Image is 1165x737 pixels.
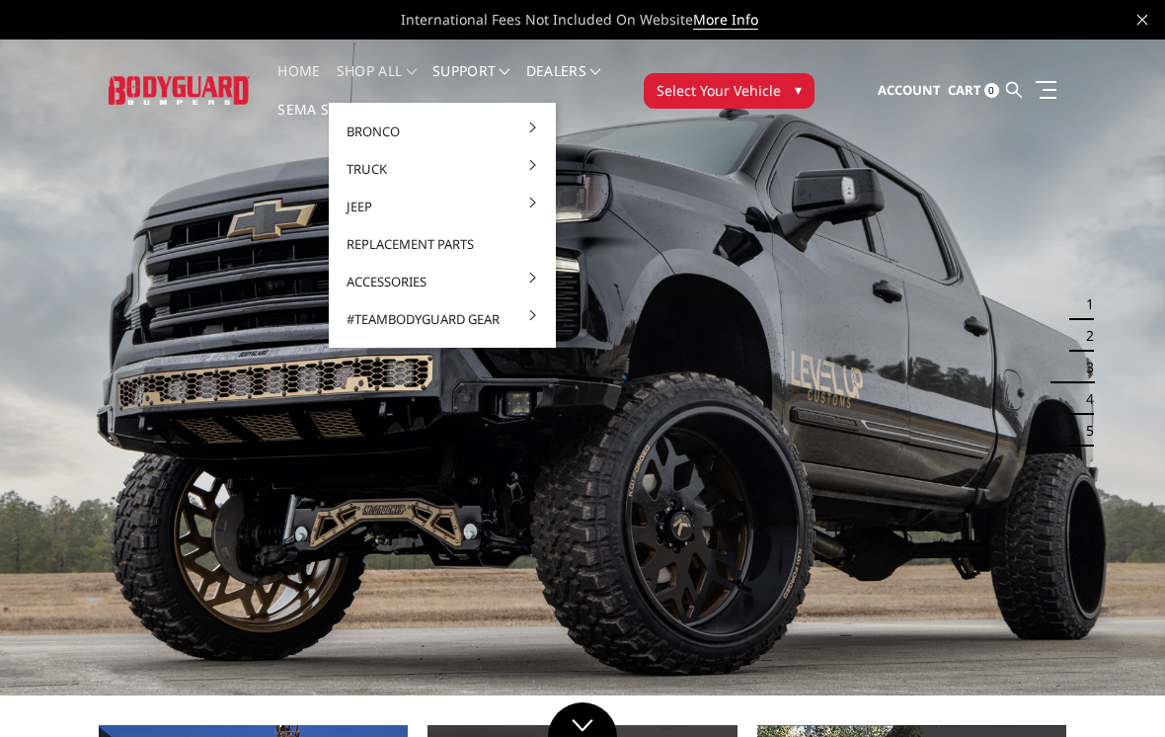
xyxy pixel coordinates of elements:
span: Cart [948,81,981,99]
a: Truck [337,150,548,188]
button: 5 of 5 [1074,415,1094,447]
img: BODYGUARD BUMPERS [109,76,250,104]
a: Support [432,64,510,103]
a: shop all [337,64,417,103]
span: 0 [984,83,999,98]
span: Select Your Vehicle [657,80,781,101]
button: 1 of 5 [1074,288,1094,320]
a: Account [878,64,941,118]
button: 2 of 5 [1074,320,1094,352]
a: Replacement Parts [337,225,548,263]
a: #TeamBodyguard Gear [337,300,548,338]
span: Account [878,81,941,99]
a: Home [277,64,320,103]
button: 3 of 5 [1074,352,1094,383]
a: Bronco [337,113,548,150]
a: Click to Down [548,702,617,737]
a: Jeep [337,188,548,225]
span: ▾ [795,79,802,100]
a: Cart 0 [948,64,999,118]
button: Select Your Vehicle [644,73,815,109]
a: More Info [693,10,758,30]
a: SEMA Show [277,103,363,141]
a: Dealers [526,64,601,103]
a: Accessories [337,263,548,300]
button: 4 of 5 [1074,383,1094,415]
